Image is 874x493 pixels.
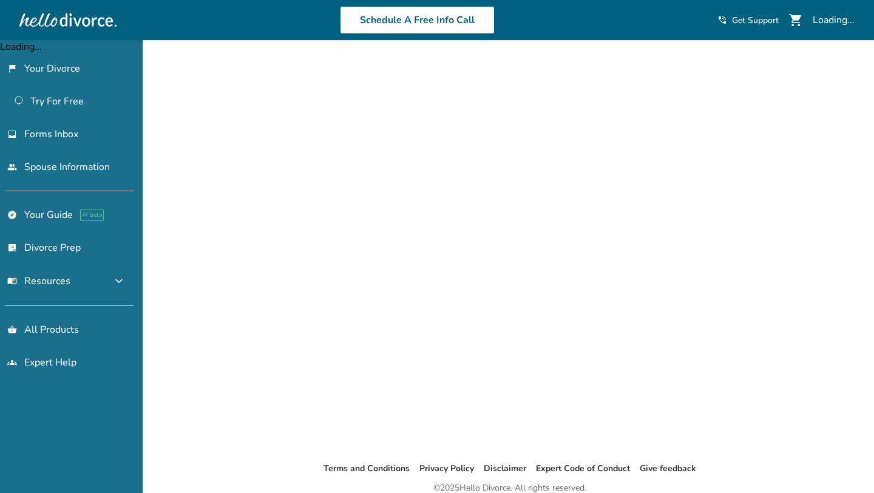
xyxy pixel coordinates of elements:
[732,15,779,26] span: Get Support
[717,15,779,26] a: phone_in_talkGet Support
[80,209,104,221] span: AI beta
[717,15,727,25] span: phone_in_talk
[324,463,410,474] a: Terms and Conditions
[340,6,495,34] a: Schedule A Free Info Call
[24,127,78,141] span: Forms Inbox
[484,461,526,476] li: Disclaimer
[7,276,17,286] span: menu_book
[7,243,17,253] span: list_alt_check
[640,461,696,476] li: Give feedback
[813,13,855,27] div: Loading...
[7,210,17,220] span: explore
[7,162,17,172] span: people
[788,13,803,27] span: shopping_cart
[7,129,17,139] span: inbox
[7,358,17,367] span: groups
[536,463,630,474] a: Expert Code of Conduct
[112,274,126,288] span: expand_more
[419,463,474,474] a: Privacy Policy
[7,64,17,73] span: flag_2
[7,274,70,288] span: Resources
[7,325,17,335] span: shopping_basket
